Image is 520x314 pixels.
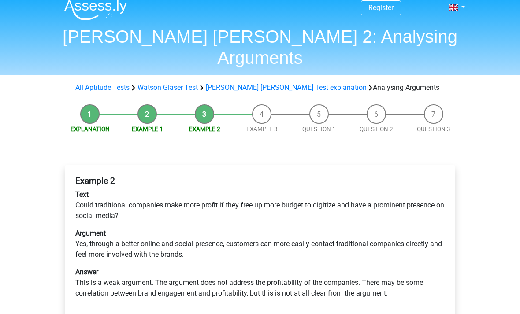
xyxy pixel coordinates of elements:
a: Question 1 [302,126,336,133]
a: Explanation [71,126,110,133]
b: Example 2 [75,176,115,186]
a: Example 2 [189,126,220,133]
p: Yes, through a better online and social presence, customers can more easily contact traditional c... [75,228,445,260]
p: Could traditional companies make more profit if they free up more budget to digitize and have a p... [75,189,445,221]
p: This is a weak argument. The argument does not address the profitability of the companies. There ... [75,267,445,299]
a: Question 3 [417,126,450,133]
a: Question 2 [360,126,393,133]
a: [PERSON_NAME] [PERSON_NAME] Test explanation [206,83,367,92]
h1: [PERSON_NAME] [PERSON_NAME] 2: Analysing Arguments [57,26,463,68]
b: Text [75,190,89,199]
b: Argument [75,229,106,237]
a: Example 3 [246,126,278,133]
a: Example 1 [132,126,163,133]
div: Analysing Arguments [72,82,448,93]
b: Answer [75,268,98,276]
a: Register [368,4,394,12]
a: All Aptitude Tests [75,83,130,92]
a: Watson Glaser Test [137,83,198,92]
